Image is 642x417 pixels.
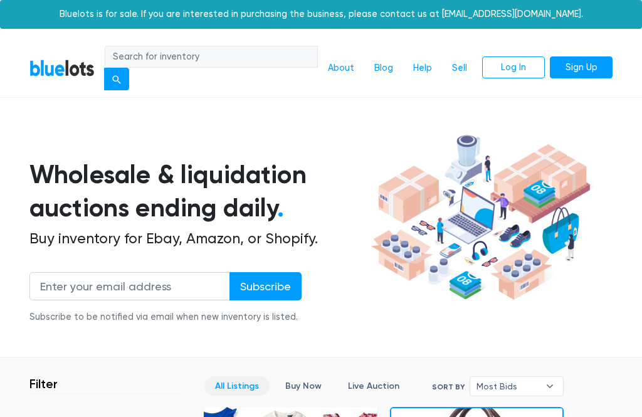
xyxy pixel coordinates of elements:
input: Search for inventory [105,46,318,68]
a: Blog [364,56,403,80]
a: Log In [482,56,545,79]
span: . [277,193,284,223]
h3: Filter [29,376,58,391]
a: BlueLots [29,59,95,77]
a: Sign Up [550,56,613,79]
a: Sell [442,56,477,80]
img: hero-ee84e7d0318cb26816c560f6b4441b76977f77a177738b4e94f68c95b2b83dbb.png [367,130,594,304]
h2: Buy inventory for Ebay, Amazon, or Shopify. [29,230,367,248]
input: Enter your email address [29,272,230,300]
input: Subscribe [229,272,302,300]
span: Most Bids [476,377,539,396]
b: ▾ [537,377,563,396]
a: About [318,56,364,80]
div: Subscribe to be notified via email when new inventory is listed. [29,310,302,324]
a: Live Auction [337,376,410,396]
label: Sort By [432,381,465,393]
a: Buy Now [275,376,332,396]
h1: Wholesale & liquidation auctions ending daily [29,158,367,224]
a: All Listings [204,376,270,396]
a: Help [403,56,442,80]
